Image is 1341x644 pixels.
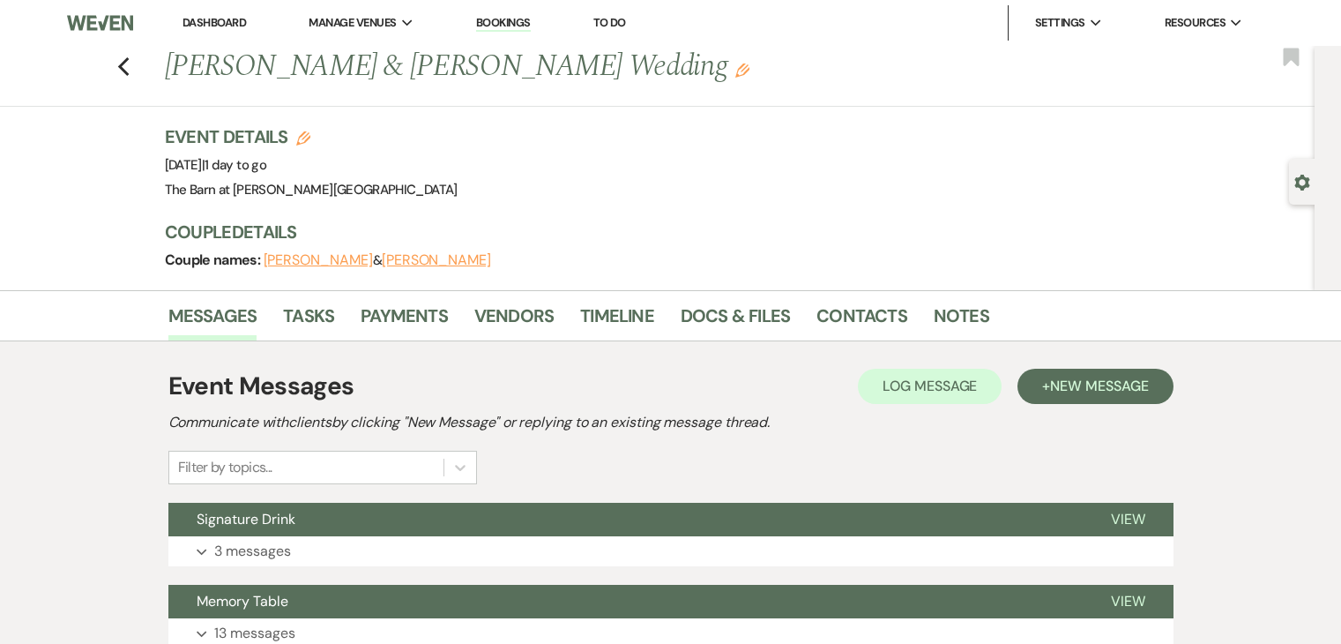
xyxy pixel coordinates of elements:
span: View [1111,510,1145,528]
a: Timeline [580,302,654,341]
a: Messages [168,302,257,341]
h3: Event Details [165,124,458,149]
span: The Barn at [PERSON_NAME][GEOGRAPHIC_DATA] [165,181,458,198]
div: Filter by topics... [178,457,272,478]
button: View [1083,503,1173,536]
span: Manage Venues [309,14,396,32]
h1: [PERSON_NAME] & [PERSON_NAME] Wedding [165,46,955,88]
span: Signature Drink [197,510,295,528]
span: View [1111,592,1145,610]
img: Weven Logo [67,4,133,41]
button: 3 messages [168,536,1173,566]
span: Memory Table [197,592,288,610]
span: [DATE] [165,156,267,174]
span: 1 day to go [205,156,266,174]
a: Contacts [816,302,907,341]
span: & [264,251,491,269]
span: Settings [1035,14,1085,32]
a: Docs & Files [681,302,790,341]
button: [PERSON_NAME] [382,253,491,267]
button: Edit [735,62,749,78]
a: Payments [361,302,448,341]
button: View [1083,585,1173,618]
button: Signature Drink [168,503,1083,536]
a: Dashboard [183,15,246,30]
a: Bookings [476,15,531,32]
button: Memory Table [168,585,1083,618]
button: [PERSON_NAME] [264,253,373,267]
h3: Couple Details [165,220,1152,244]
span: New Message [1050,377,1148,395]
button: +New Message [1017,369,1173,404]
a: To Do [593,15,626,30]
a: Notes [934,302,989,341]
h1: Event Messages [168,368,354,405]
span: | [202,156,266,174]
button: Log Message [858,369,1002,404]
span: Couple names: [165,251,264,269]
span: Log Message [883,377,977,395]
h2: Communicate with clients by clicking "New Message" or replying to an existing message thread. [168,412,1173,433]
p: 3 messages [214,540,291,563]
a: Tasks [283,302,334,341]
button: Open lead details [1294,173,1310,190]
a: Vendors [474,302,554,341]
span: Resources [1165,14,1226,32]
